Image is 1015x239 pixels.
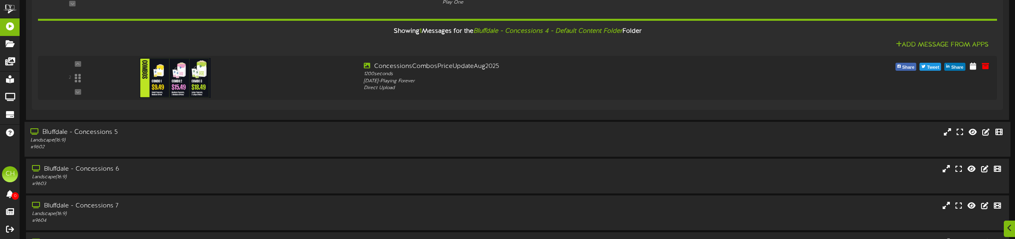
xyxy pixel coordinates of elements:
div: Bluffdale - Concessions 5 [30,127,429,137]
span: Share [901,63,916,72]
span: 0 [12,192,19,200]
button: Add Message From Apps [893,40,991,50]
div: Landscape ( 16:9 ) [32,174,430,181]
div: [DATE] - Playing Forever [364,78,752,85]
div: Landscape ( 16:9 ) [32,211,430,217]
button: Share [944,63,965,71]
div: # 9603 [32,181,430,187]
img: 34140e1a-92a1-413a-9ed3-c79fecfcf00e.jpg [140,58,211,98]
button: Tweet [919,63,941,71]
span: Tweet [925,63,941,72]
div: Bluffdale - Concessions 6 [32,165,430,174]
div: Direct Upload [364,85,752,92]
div: # 9604 [32,217,430,224]
div: 1200 seconds [364,71,752,78]
span: 1 [419,28,422,35]
span: Share [949,63,965,72]
div: ConcessionsCombosPriceUpdateAug2025 [364,62,752,71]
div: CH [2,166,18,182]
div: Landscape ( 16:9 ) [30,137,429,143]
div: Bluffdale - Concessions 7 [32,201,430,211]
button: Share [895,63,917,71]
div: # 9602 [30,144,429,151]
div: Showing Messages for the Folder [32,23,1003,40]
i: Bluffdale - Concessions 4 - Default Content Folder [473,28,622,35]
